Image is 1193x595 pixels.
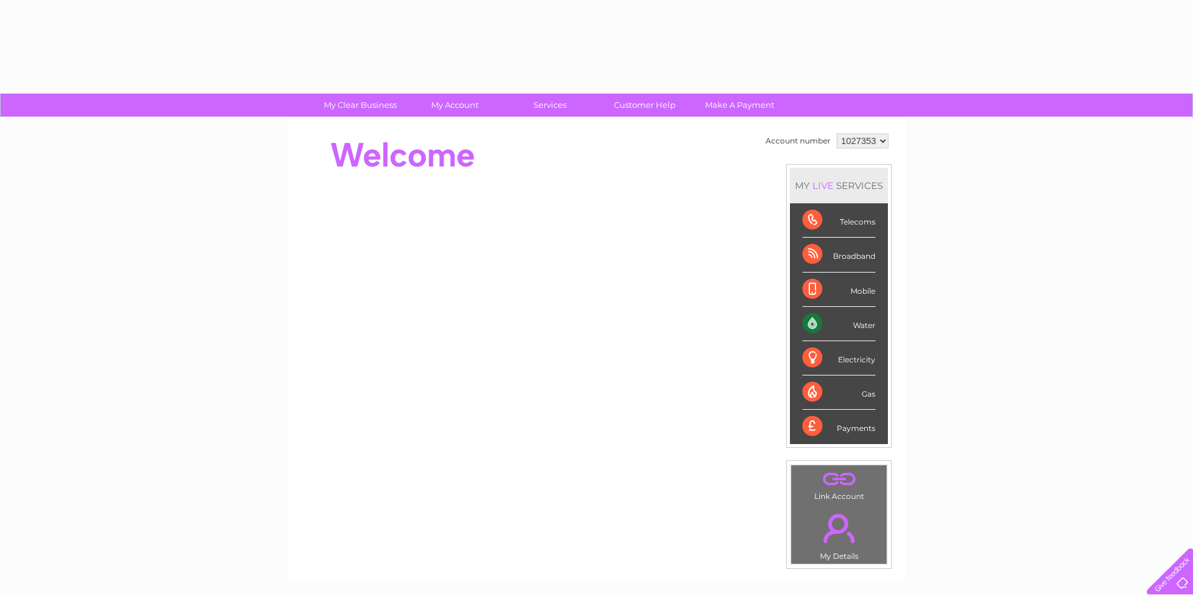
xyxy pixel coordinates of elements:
td: Link Account [791,465,887,504]
a: Make A Payment [688,94,791,117]
a: My Clear Business [309,94,412,117]
div: Telecoms [802,203,875,238]
td: Account number [762,130,834,152]
div: Mobile [802,273,875,307]
a: My Account [404,94,507,117]
a: . [794,506,884,550]
div: Water [802,307,875,341]
a: Services [499,94,601,117]
div: Payments [802,410,875,443]
div: Broadband [802,238,875,272]
a: . [794,468,884,490]
div: LIVE [810,180,836,191]
div: MY SERVICES [790,168,888,203]
div: Electricity [802,341,875,375]
a: Customer Help [593,94,696,117]
td: My Details [791,503,887,564]
div: Gas [802,375,875,410]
